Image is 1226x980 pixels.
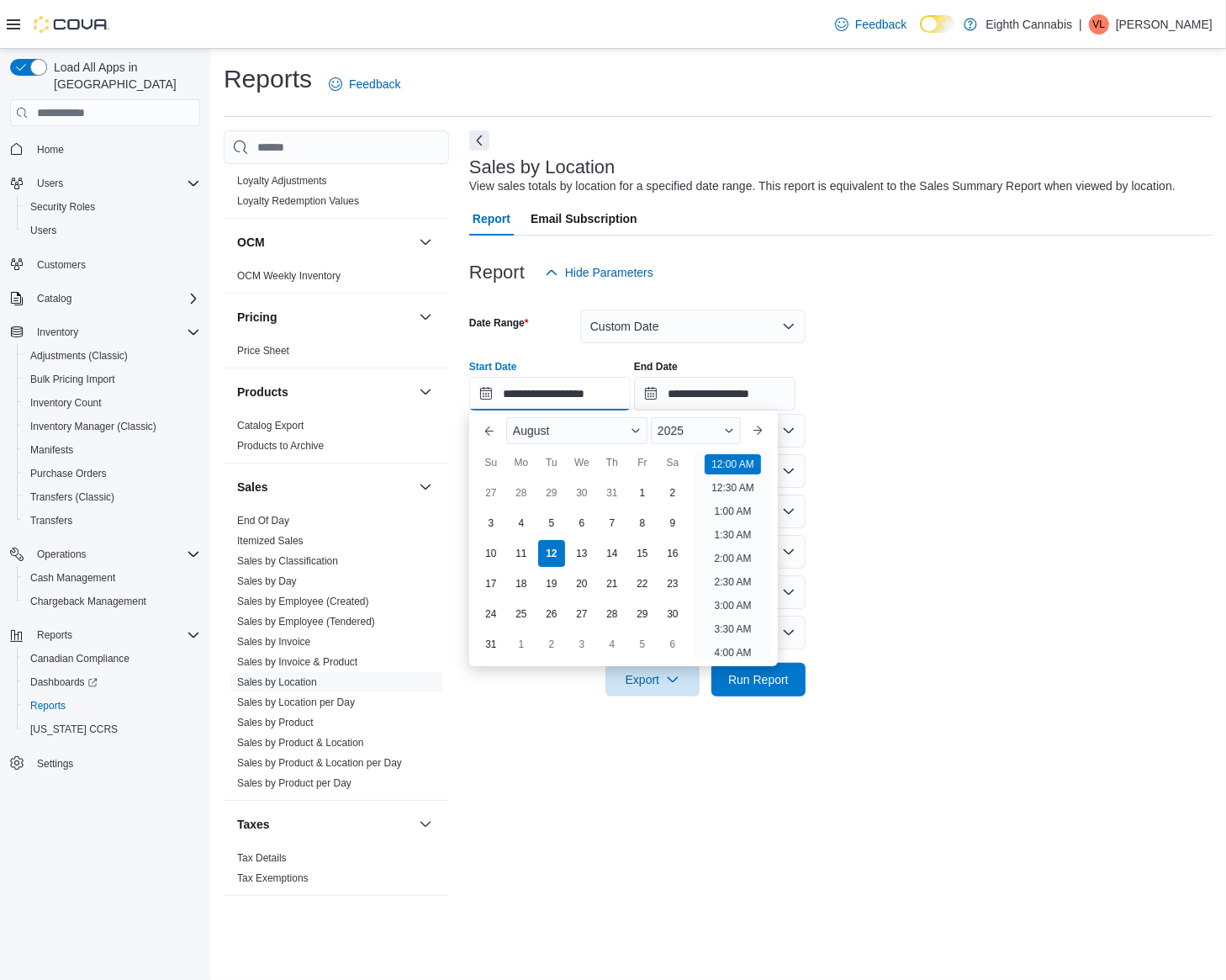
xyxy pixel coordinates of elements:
div: Mo [508,449,535,476]
button: Catalog [30,289,78,309]
a: Sales by Product & Location [237,737,364,749]
span: Sales by Product per Day [237,776,351,790]
span: Dashboards [30,675,98,689]
div: View sales totals by location for a specified date range. This report is equivalent to the Sales ... [469,177,1176,195]
label: Date Range [469,316,529,330]
span: Loyalty Redemption Values [237,194,359,208]
div: day-12 [538,540,565,567]
span: Cash Management [30,571,115,585]
div: day-25 [508,601,535,628]
span: Sales by Employee (Tendered) [237,615,375,628]
span: Inventory Count [24,393,200,413]
span: Reports [30,625,200,645]
button: Operations [30,544,93,564]
span: Catalog [30,289,200,309]
h3: Sales [237,479,268,495]
div: day-27 [478,479,505,506]
button: Open list of options [782,424,795,437]
button: Pricing [415,307,436,327]
a: Transfers (Classic) [24,487,121,507]
div: day-27 [568,601,595,628]
span: Users [30,224,56,237]
a: Sales by Product per Day [237,777,351,789]
span: 2025 [658,424,684,437]
div: August, 2025 [476,478,688,660]
img: Cova [34,16,109,33]
button: Transfers [17,509,207,532]
span: Dashboards [24,672,200,692]
span: Canadian Compliance [30,652,129,665]
h1: Reports [224,62,312,96]
a: [US_STATE] CCRS [24,719,124,739]
input: Press the down key to enter a popover containing a calendar. Press the escape key to close the po... [469,377,631,411]
span: Sales by Day [237,575,297,588]
span: Email Subscription [531,202,637,236]
p: Eighth Cannabis [986,14,1072,34]
button: Users [30,173,70,193]
h3: Products [237,384,288,400]
div: day-10 [478,540,505,567]
button: Inventory Count [17,391,207,415]
span: Sales by Location [237,675,317,689]
button: Adjustments (Classic) [17,344,207,368]
h3: OCM [237,234,265,251]
span: Washington CCRS [24,719,200,739]
a: Chargeback Management [24,591,153,612]
button: Previous Month [476,417,503,444]
span: Transfers [30,514,72,527]
div: Products [224,416,449,463]
span: Purchase Orders [24,464,200,484]
div: day-23 [659,570,686,597]
div: day-16 [659,540,686,567]
a: Sales by Classification [237,555,338,567]
button: Taxes [237,816,412,833]
div: day-3 [568,631,595,658]
button: Inventory [3,320,207,344]
span: Reports [24,696,200,716]
button: Products [415,382,436,402]
li: 1:30 AM [708,525,758,545]
a: Sales by Invoice & Product [237,656,357,668]
div: Taxes [224,848,449,895]
a: Settings [30,754,80,774]
a: Inventory Count [24,393,108,413]
button: Taxes [415,814,436,834]
span: Report [473,202,510,236]
a: Tax Details [237,852,287,864]
button: Products [237,384,412,400]
h3: Report [469,262,525,283]
span: Security Roles [24,197,200,217]
a: Itemized Sales [237,535,304,547]
div: day-31 [478,631,505,658]
span: Transfers (Classic) [24,487,200,507]
div: Loyalty [224,171,449,218]
li: 12:30 AM [705,478,761,498]
button: Bulk Pricing Import [17,368,207,391]
li: 12:00 AM [705,454,761,474]
span: Dark Mode [920,33,921,34]
a: Canadian Compliance [24,649,136,669]
span: Catalog Export [237,419,304,432]
span: Inventory [37,326,78,339]
div: We [568,449,595,476]
button: Cash Management [17,566,207,590]
button: Pricing [237,309,412,326]
span: Load All Apps in [GEOGRAPHIC_DATA] [47,59,200,93]
button: Open list of options [782,464,795,478]
p: | [1079,14,1082,34]
ul: Time [695,451,771,660]
span: August [513,424,550,437]
span: Manifests [24,440,200,460]
button: Catalog [3,287,207,310]
span: Transfers [24,511,200,531]
span: Catalog [37,292,71,305]
span: Cash Management [24,568,200,588]
span: Operations [30,544,200,564]
a: Sales by Employee (Tendered) [237,616,375,628]
span: Bulk Pricing Import [24,369,200,389]
span: [US_STATE] CCRS [30,723,118,736]
div: day-2 [659,479,686,506]
div: day-14 [599,540,626,567]
span: Users [37,177,63,190]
